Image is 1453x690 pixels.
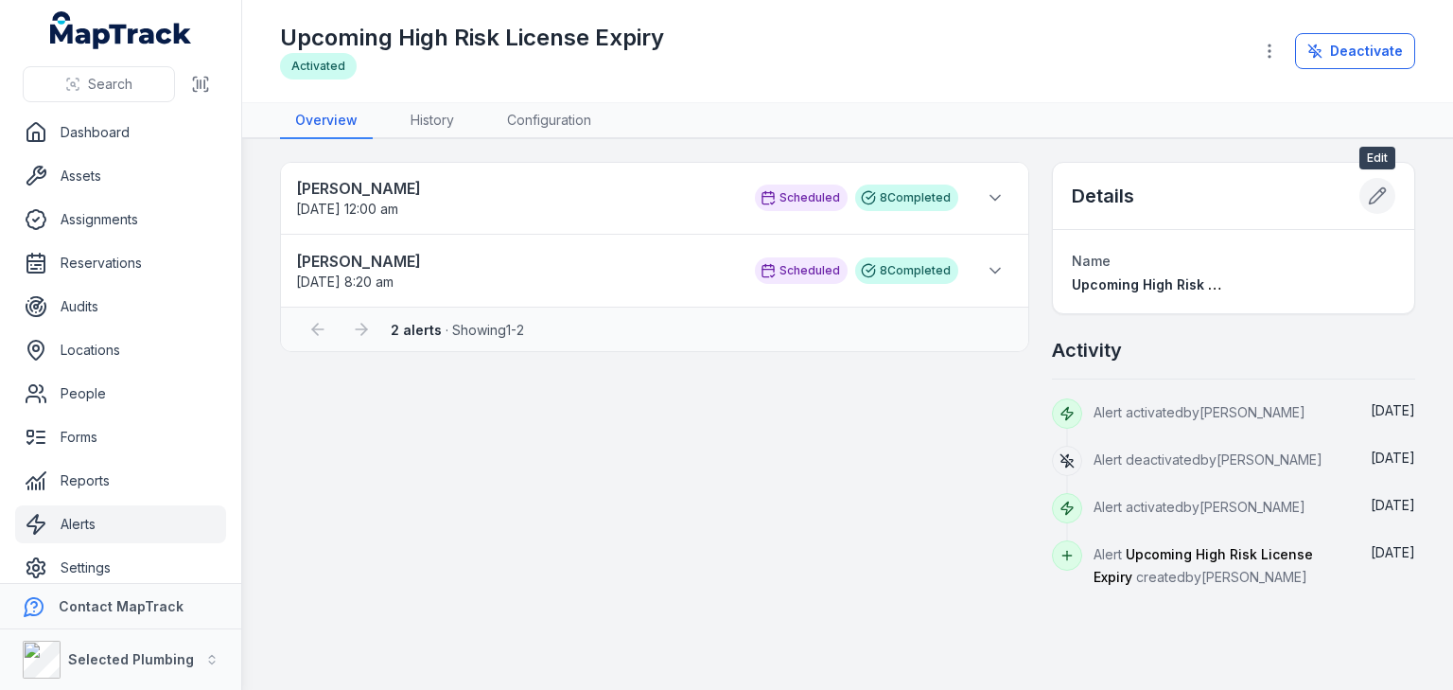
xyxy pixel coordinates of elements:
a: Assets [15,157,226,195]
time: 9/5/2025, 12:00:00 AM [296,201,398,217]
h2: Details [1072,183,1134,209]
a: Configuration [492,103,606,139]
a: Settings [15,549,226,587]
a: Overview [280,103,373,139]
button: Deactivate [1295,33,1415,69]
strong: [PERSON_NAME] [296,250,736,273]
a: Reports [15,462,226,500]
a: Locations [15,331,226,369]
span: [DATE] [1371,497,1415,513]
span: [DATE] [1371,402,1415,418]
span: · Showing 1 - 2 [391,322,524,338]
span: [DATE] [1371,544,1415,560]
h2: Activity [1052,337,1122,363]
a: People [15,375,226,413]
a: Forms [15,418,226,456]
span: Name [1072,253,1111,269]
span: [DATE] 12:00 am [296,201,398,217]
div: Activated [280,53,357,80]
span: [DATE] [1371,450,1415,466]
time: 8/21/2025, 8:16:16 AM [1371,450,1415,466]
div: 8 Completed [855,257,958,284]
span: Alert activated by [PERSON_NAME] [1094,499,1305,515]
time: 8/18/2025, 2:43:36 PM [1371,544,1415,560]
a: Assignments [15,201,226,239]
div: Scheduled [755,257,848,284]
span: Upcoming High Risk License Expiry [1072,276,1305,292]
a: History [395,103,469,139]
div: Scheduled [755,185,848,211]
strong: 2 alerts [391,322,442,338]
a: [PERSON_NAME][DATE] 8:20 am [296,250,736,292]
span: Alert deactivated by [PERSON_NAME] [1094,451,1322,468]
time: 9/4/2025, 8:20:00 AM [296,274,394,290]
a: Audits [15,288,226,326]
span: Search [88,75,132,94]
span: [DATE] 8:20 am [296,274,394,290]
a: Dashboard [15,114,226,151]
strong: [PERSON_NAME] [296,177,736,200]
div: 8 Completed [855,185,958,211]
time: 8/18/2025, 2:45:41 PM [1371,497,1415,513]
time: 8/21/2025, 8:16:31 AM [1371,402,1415,418]
span: Alert created by [PERSON_NAME] [1094,546,1313,585]
strong: Selected Plumbing [68,651,194,667]
a: Alerts [15,505,226,543]
button: Search [23,66,175,102]
strong: Contact MapTrack [59,598,184,614]
span: Upcoming High Risk License Expiry [1094,546,1313,585]
a: MapTrack [50,11,192,49]
span: Edit [1359,147,1395,169]
a: [PERSON_NAME][DATE] 12:00 am [296,177,736,219]
h1: Upcoming High Risk License Expiry [280,23,664,53]
a: Reservations [15,244,226,282]
span: Alert activated by [PERSON_NAME] [1094,404,1305,420]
